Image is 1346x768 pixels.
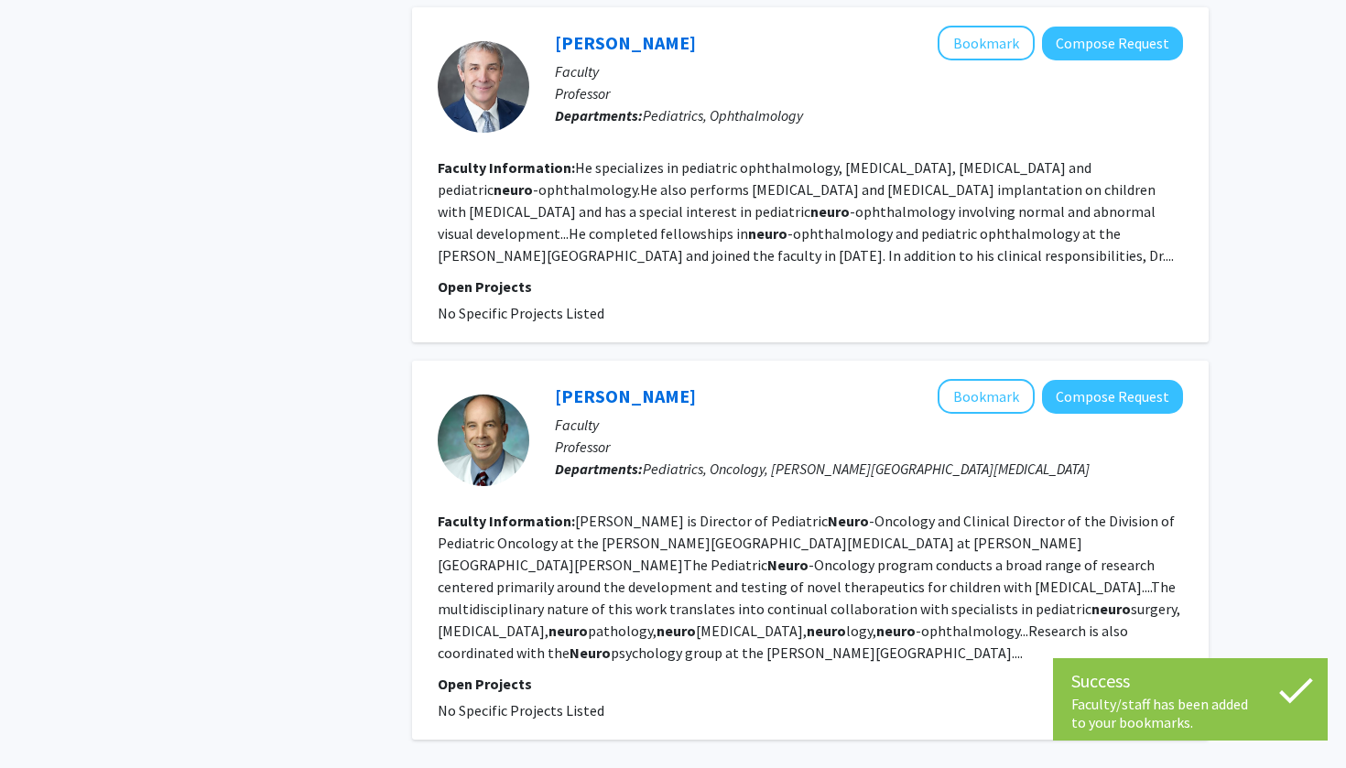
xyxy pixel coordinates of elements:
button: Add Kenneth Cohen to Bookmarks [938,379,1035,414]
b: Departments: [555,460,643,478]
b: neuro [494,180,533,199]
p: Professor [555,82,1183,104]
p: Open Projects [438,673,1183,695]
button: Add Michael Repka to Bookmarks [938,26,1035,60]
b: neuro [1091,600,1131,618]
div: Success [1071,667,1309,695]
p: Open Projects [438,276,1183,297]
p: Professor [555,436,1183,458]
span: No Specific Projects Listed [438,701,604,719]
iframe: Chat [14,686,78,754]
b: Neuro [828,512,869,530]
div: Faculty/staff has been added to your bookmarks. [1071,695,1309,731]
fg-read-more: He specializes in pediatric ophthalmology, [MEDICAL_DATA], [MEDICAL_DATA] and pediatric -ophthalm... [438,158,1174,265]
a: [PERSON_NAME] [555,31,696,54]
span: No Specific Projects Listed [438,304,604,322]
span: Pediatrics, Oncology, [PERSON_NAME][GEOGRAPHIC_DATA][MEDICAL_DATA] [643,460,1090,478]
b: neuro [548,622,588,640]
b: Faculty Information: [438,158,575,177]
b: neuro [876,622,916,640]
fg-read-more: [PERSON_NAME] is Director of Pediatric -Oncology and Clinical Director of the Division of Pediatr... [438,512,1180,662]
b: Neuro [767,556,809,574]
b: Departments: [555,106,643,124]
a: [PERSON_NAME] [555,384,696,407]
p: Faculty [555,60,1183,82]
p: Faculty [555,414,1183,436]
b: neuro [748,224,787,243]
button: Compose Request to Michael Repka [1042,27,1183,60]
b: Faculty Information: [438,512,575,530]
b: Neuro [570,644,611,662]
b: neuro [657,622,696,640]
span: Pediatrics, Ophthalmology [643,106,803,124]
b: neuro [807,622,846,640]
button: Compose Request to Kenneth Cohen [1042,380,1183,414]
b: neuro [810,202,850,221]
